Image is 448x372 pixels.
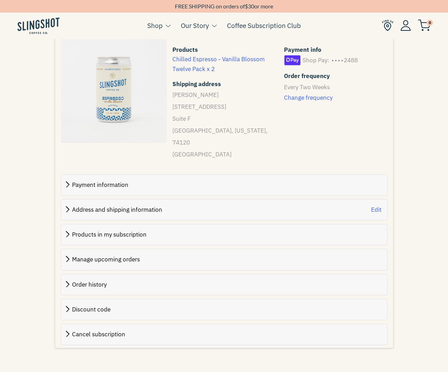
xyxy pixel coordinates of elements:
[418,21,431,30] a: 0
[284,93,384,103] span: Change frequency
[72,255,140,263] span: Manage upcoming orders
[371,205,382,215] button: Edit
[61,274,387,295] div: Order history
[303,56,329,65] span: Shop Pay:
[61,324,387,345] div: Cancel subscription
[72,306,111,313] span: Discount code
[172,55,265,72] a: Chilled Espresso - Vanilla Blossom Twelve Pack x 2
[61,199,387,220] div: Address and shipping informationEdit
[72,181,128,189] span: Payment information
[147,20,163,31] a: Shop
[181,20,209,31] a: Our Story
[245,3,248,9] span: $
[61,299,387,320] div: Discount code
[172,45,273,55] span: Products
[61,175,387,195] div: Payment information
[172,125,273,148] p: [GEOGRAPHIC_DATA], [US_STATE], 74120
[61,249,387,270] div: Manage upcoming orders
[172,113,273,125] p: Suite F
[172,89,273,101] p: [PERSON_NAME]
[284,45,384,55] span: Payment info
[72,206,162,213] span: Address and shipping information
[427,20,433,26] span: 0
[172,79,221,89] span: Shipping address
[72,281,107,288] span: Order history
[61,37,167,143] a: Line item image
[400,20,411,31] img: Account
[344,56,358,65] span: 2488
[72,231,147,238] span: Products in my subscription
[172,101,273,113] p: [STREET_ADDRESS]
[248,3,254,9] span: 30
[382,20,393,31] img: Find Us
[284,71,384,81] span: Order frequency
[227,20,301,31] a: Coffee Subscription Club
[61,224,387,245] div: Products in my subscription
[331,55,344,66] span: ····
[72,330,125,338] span: Cancel subscription
[418,20,431,31] img: cart
[284,81,384,93] p: Every Two Weeks
[172,148,273,160] p: [GEOGRAPHIC_DATA]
